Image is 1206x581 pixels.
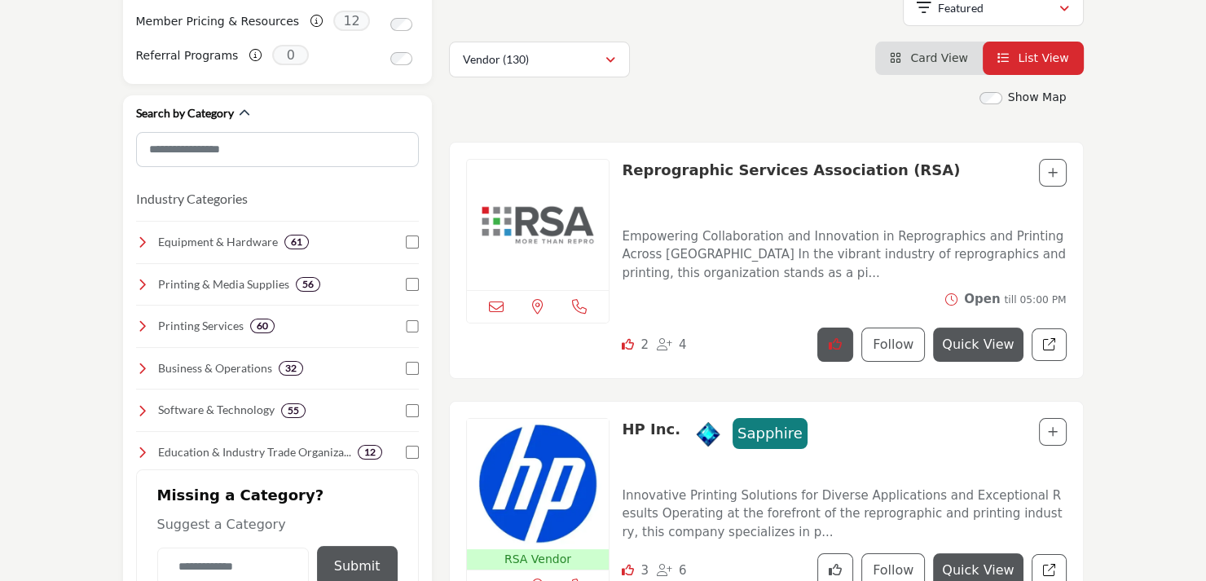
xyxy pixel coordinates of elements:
a: Add To List [1048,166,1058,179]
p: RSA Vendor [504,551,571,568]
button: Industry Categories [136,189,248,209]
a: View Card [890,51,968,64]
a: Redirect to listing [1032,328,1067,362]
label: Show Map [1008,89,1067,106]
a: Reprographic Services Association (RSA) [622,161,960,178]
label: Referral Programs [136,42,239,70]
b: 32 [285,363,297,374]
h2: Missing a Category? [157,486,398,516]
p: HP Inc. [622,418,680,473]
i: Likes [622,338,634,350]
img: HP Inc. [467,419,610,549]
span: Card View [910,51,967,64]
div: 55 Results For Software & Technology [281,403,306,418]
input: Select Software & Technology checkbox [406,404,419,417]
div: 60 Results For Printing Services [250,319,275,333]
span: 2 [640,337,649,352]
h4: Printing Services: Professional printing solutions, including large-format, digital, and offset p... [158,318,244,334]
div: till 05:00 PM [964,290,1066,309]
a: Add To List [1048,425,1058,438]
span: 0 [272,45,309,65]
span: 4 [679,337,687,352]
img: Reprographic Services Association (RSA) [467,160,610,290]
b: 60 [257,320,268,332]
button: Vendor (130) [449,42,630,77]
button: Like company [817,328,853,362]
input: Select Equipment & Hardware checkbox [406,235,419,249]
input: Select Business & Operations checkbox [406,362,419,375]
span: List View [1018,51,1068,64]
input: Select Printing & Media Supplies checkbox [406,278,419,291]
li: Card View [875,42,983,75]
input: Select Education & Industry Trade Organizations checkbox [406,446,419,459]
p: Vendor (130) [463,51,529,68]
span: Open [964,292,1000,306]
a: Innovative Printing Solutions for Diverse Applications and Exceptional Results Operating at the f... [622,477,1066,542]
h2: Search by Category [136,105,234,121]
i: Likes [622,564,634,576]
img: Sapphire Badge Icon [696,422,720,447]
p: Innovative Printing Solutions for Diverse Applications and Exceptional Results Operating at the f... [622,486,1066,542]
p: Empowering Collaboration and Innovation in Reprographics and Printing Across [GEOGRAPHIC_DATA] In... [622,227,1066,283]
span: Suggest a Category [157,517,286,532]
span: 3 [640,563,649,578]
b: 61 [291,236,302,248]
input: Switch to Member Pricing & Resources [390,18,413,31]
button: Opentill 05:00 PM [945,290,1066,309]
span: 12 [333,11,370,31]
input: Search Category [136,132,419,167]
h4: Education & Industry Trade Organizations: Connect with industry leaders, trade groups, and profes... [158,444,351,460]
b: 56 [302,279,314,290]
h4: Printing & Media Supplies: A wide range of high-quality paper, films, inks, and specialty materia... [158,276,289,293]
h4: Equipment & Hardware : Top-quality printers, copiers, and finishing equipment to enhance efficien... [158,234,278,250]
input: Select Printing Services checkbox [406,320,419,333]
div: Followers [657,336,687,354]
span: Sapphire [737,422,803,445]
label: Member Pricing & Resources [136,7,300,36]
h4: Business & Operations: Essential resources for financial management, marketing, and operations to... [158,360,272,376]
div: Followers [657,561,687,580]
span: 6 [679,563,687,578]
div: 56 Results For Printing & Media Supplies [296,277,320,292]
input: Switch to Referral Programs [390,52,413,65]
div: 32 Results For Business & Operations [279,361,303,376]
b: 55 [288,405,299,416]
a: RSA Vendor [467,419,610,570]
a: HP Inc. [622,420,680,438]
a: View List [997,51,1069,64]
b: 12 [364,447,376,458]
div: 12 Results For Education & Industry Trade Organizations [358,445,382,460]
div: 61 Results For Equipment & Hardware [284,235,309,249]
button: Quick View [933,328,1023,362]
li: List View [983,42,1084,75]
h4: Software & Technology: Advanced software and digital tools for print management, automation, and ... [158,402,275,418]
button: Follow [861,328,925,362]
p: Reprographic Services Association (RSA) [622,159,960,213]
a: Empowering Collaboration and Innovation in Reprographics and Printing Across [GEOGRAPHIC_DATA] In... [622,218,1066,283]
